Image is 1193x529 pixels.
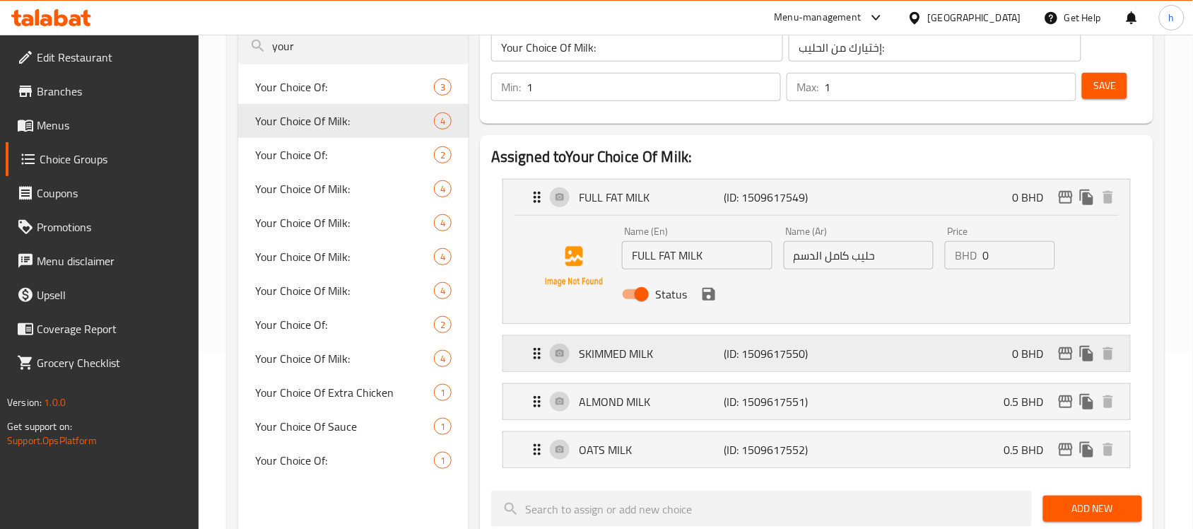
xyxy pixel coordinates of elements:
button: duplicate [1076,343,1098,364]
a: Coupons [6,176,199,210]
span: Your Choice Of Extra Chicken [255,384,434,401]
div: Choices [434,79,452,95]
button: delete [1098,343,1119,364]
span: Your Choice Of Milk: [255,248,434,265]
span: Your Choice Of Milk: [255,282,434,299]
a: Support.OpsPlatform [7,431,97,450]
div: Your Choice Of:3 [238,70,469,104]
a: Promotions [6,210,199,244]
li: ExpandFULL FAT MILKName (En)Name (Ar)PriceBHDStatussave [491,173,1142,330]
div: Your Choice Of Milk:4 [238,240,469,274]
span: Your Choice Of Milk: [255,112,434,129]
button: duplicate [1076,391,1098,412]
img: FULL FAT MILK [529,221,619,312]
a: Menus [6,108,199,142]
span: Your Choice Of Sauce [255,418,434,435]
div: Your Choice Of Milk:4 [238,172,469,206]
input: search [238,28,469,64]
div: Your Choice Of Sauce1 [238,409,469,443]
button: edit [1055,391,1076,412]
button: edit [1055,187,1076,208]
span: Edit Restaurant [37,49,188,66]
p: 0 BHD [1013,345,1055,362]
span: Your Choice Of: [255,146,434,163]
div: Your Choice Of Extra Chicken1 [238,376,469,409]
p: 0.5 BHD [1004,441,1055,458]
p: SKIMMED MILK [579,345,724,362]
button: edit [1055,343,1076,364]
div: Choices [434,214,452,231]
span: 4 [435,284,451,298]
input: Enter name Ar [784,241,934,269]
span: 4 [435,216,451,230]
div: Your Choice Of Milk:4 [238,342,469,376]
p: Min: [501,79,521,95]
div: Expand [503,180,1130,215]
span: Menus [37,117,188,134]
span: 1.0.0 [44,393,66,412]
div: Choices [434,282,452,299]
span: Coverage Report [37,320,188,337]
div: Choices [434,384,452,401]
input: Enter name En [622,241,772,269]
span: 1 [435,454,451,467]
li: Expand [491,426,1142,474]
button: delete [1098,439,1119,460]
p: Max: [797,79,818,95]
div: Choices [434,452,452,469]
input: Please enter price [982,241,1054,269]
button: duplicate [1076,187,1098,208]
span: Add New [1054,500,1131,518]
div: Choices [434,248,452,265]
span: 4 [435,182,451,196]
span: Your Choice Of: [255,452,434,469]
div: Choices [434,350,452,367]
span: Upsell [37,286,188,303]
p: 0 BHD [1013,189,1055,206]
span: 1 [435,386,451,400]
button: delete [1098,187,1119,208]
a: Choice Groups [6,142,199,176]
div: Choices [434,112,452,129]
span: Your Choice Of: [255,79,434,95]
input: search [491,491,1032,527]
button: delete [1098,391,1119,412]
span: Your Choice Of Milk: [255,214,434,231]
span: 3 [435,81,451,94]
div: Menu-management [775,9,862,26]
a: Branches [6,74,199,108]
div: Your Choice Of:2 [238,308,469,342]
button: Save [1082,73,1127,99]
div: [GEOGRAPHIC_DATA] [928,10,1021,25]
p: BHD [955,247,977,264]
li: Expand [491,330,1142,378]
a: Upsell [6,278,199,312]
div: Your Choice Of:2 [238,138,469,172]
button: save [698,284,719,305]
button: edit [1055,439,1076,460]
div: Your Choice Of Milk:4 [238,274,469,308]
span: 4 [435,352,451,366]
span: Grocery Checklist [37,354,188,371]
p: FULL FAT MILK [579,189,724,206]
div: Choices [434,146,452,163]
span: Choice Groups [40,151,188,168]
span: Your Choice Of: [255,316,434,333]
span: Menu disclaimer [37,252,188,269]
p: (ID: 1509617549) [724,189,821,206]
span: Version: [7,393,42,412]
span: Branches [37,83,188,100]
span: Promotions [37,219,188,236]
h2: Assigned to Your Choice Of Milk: [491,146,1142,168]
div: Your Choice Of:1 [238,443,469,477]
span: Status [655,286,687,303]
div: Expand [503,384,1130,419]
button: duplicate [1076,439,1098,460]
p: (ID: 1509617552) [724,441,821,458]
div: Your Choice Of Milk:4 [238,104,469,138]
a: Grocery Checklist [6,346,199,380]
a: Menu disclaimer [6,244,199,278]
span: Your Choice Of Milk: [255,350,434,367]
div: Your Choice Of Milk:4 [238,206,469,240]
span: 2 [435,149,451,162]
